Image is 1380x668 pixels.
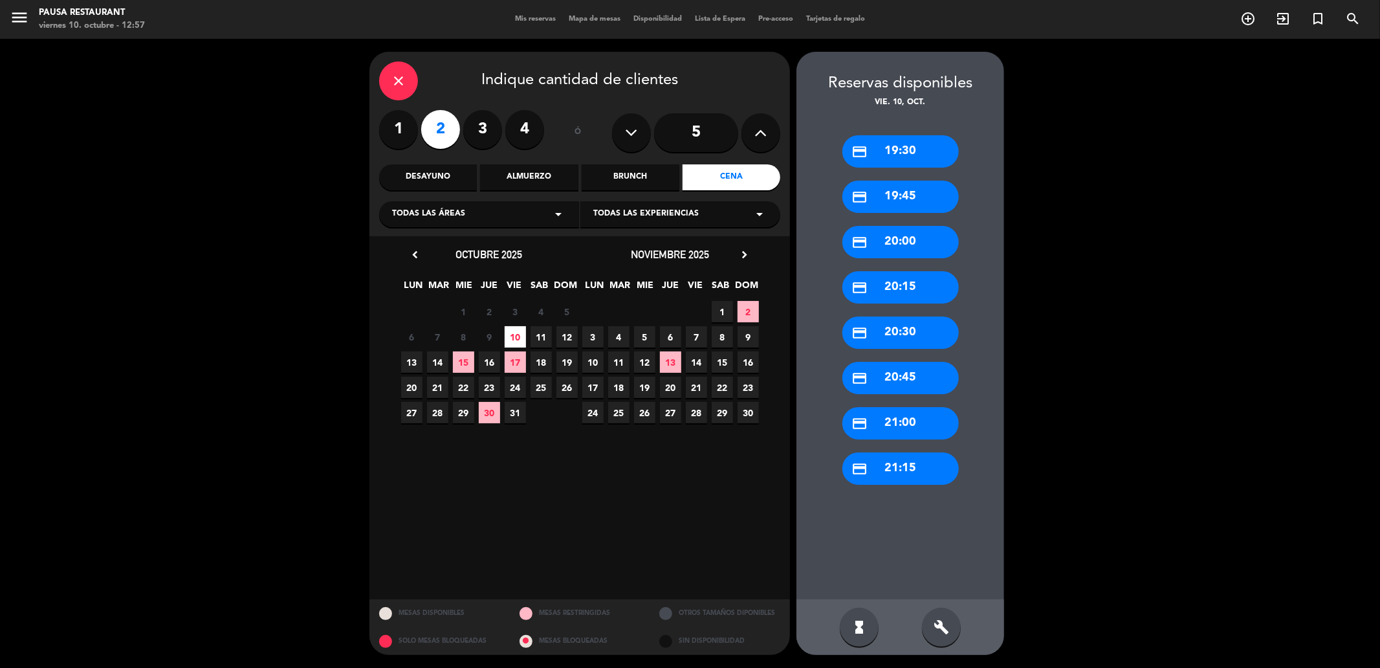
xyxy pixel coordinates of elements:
[752,16,800,23] span: Pre-acceso
[852,325,868,341] i: credit_card
[453,326,474,348] span: 8
[427,402,448,423] span: 28
[660,326,681,348] span: 6
[688,16,752,23] span: Lista de Espera
[712,402,733,423] span: 29
[842,407,959,440] div: 21:00
[842,181,959,213] div: 19:45
[608,402,630,423] span: 25
[1240,11,1256,27] i: add_circle_outline
[369,599,510,627] div: MESAS DISPONIBLES
[686,351,707,373] span: 14
[582,402,604,423] span: 24
[531,301,552,322] span: 4
[609,278,631,299] span: MAR
[453,377,474,398] span: 22
[10,8,29,27] i: menu
[710,278,732,299] span: SAB
[627,16,688,23] span: Disponibilidad
[556,351,578,373] span: 19
[557,110,599,155] div: ó
[379,61,780,100] div: Indique cantidad de clientes
[556,377,578,398] span: 26
[584,278,606,299] span: LUN
[634,402,655,423] span: 26
[453,301,474,322] span: 1
[686,326,707,348] span: 7
[401,402,422,423] span: 27
[686,377,707,398] span: 21
[582,377,604,398] span: 17
[634,377,655,398] span: 19
[650,627,790,655] div: SIN DISPONIBILIDAD
[660,377,681,398] span: 20
[842,135,959,168] div: 19:30
[842,362,959,394] div: 20:45
[428,278,450,299] span: MAR
[479,402,500,423] span: 30
[505,301,526,322] span: 3
[379,110,418,149] label: 1
[582,164,679,190] div: Brunch
[796,96,1004,109] div: vie. 10, oct.
[479,301,500,322] span: 2
[852,280,868,296] i: credit_card
[712,351,733,373] span: 15
[505,351,526,373] span: 17
[556,326,578,348] span: 12
[660,351,681,373] span: 13
[401,377,422,398] span: 20
[752,206,767,222] i: arrow_drop_down
[391,73,406,89] i: close
[608,351,630,373] span: 11
[1345,11,1361,27] i: search
[401,351,422,373] span: 13
[369,627,510,655] div: SOLO MESAS BLOQUEADAS
[505,326,526,348] span: 10
[660,278,681,299] span: JUE
[631,248,710,261] span: noviembre 2025
[712,326,733,348] span: 8
[800,16,871,23] span: Tarjetas de regalo
[686,402,707,423] span: 28
[510,599,650,627] div: MESAS RESTRINGIDAS
[562,16,627,23] span: Mapa de mesas
[427,377,448,398] span: 21
[851,619,867,635] i: hourglass_full
[510,627,650,655] div: MESAS BLOQUEADAS
[650,599,790,627] div: OTROS TAMAÑOS DIPONIBLES
[683,164,780,190] div: Cena
[634,326,655,348] span: 5
[842,271,959,304] div: 20:15
[504,278,525,299] span: VIE
[852,234,868,251] i: credit_card
[479,278,500,299] span: JUE
[427,326,448,348] span: 7
[635,278,656,299] span: MIE
[39,19,145,32] div: viernes 10. octubre - 12:57
[582,351,604,373] span: 10
[427,351,448,373] span: 14
[456,248,523,261] span: octubre 2025
[712,301,733,322] span: 1
[796,71,1004,96] div: Reservas disponibles
[556,301,578,322] span: 5
[852,416,868,432] i: credit_card
[738,377,759,398] span: 23
[582,326,604,348] span: 3
[531,326,552,348] span: 11
[1310,11,1326,27] i: turned_in_not
[505,377,526,398] span: 24
[685,278,706,299] span: VIE
[634,351,655,373] span: 12
[842,452,959,485] div: 21:15
[392,208,465,221] span: Todas las áreas
[505,110,544,149] label: 4
[738,326,759,348] span: 9
[10,8,29,32] button: menu
[453,402,474,423] span: 29
[454,278,475,299] span: MIE
[505,402,526,423] span: 31
[479,326,500,348] span: 9
[479,351,500,373] span: 16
